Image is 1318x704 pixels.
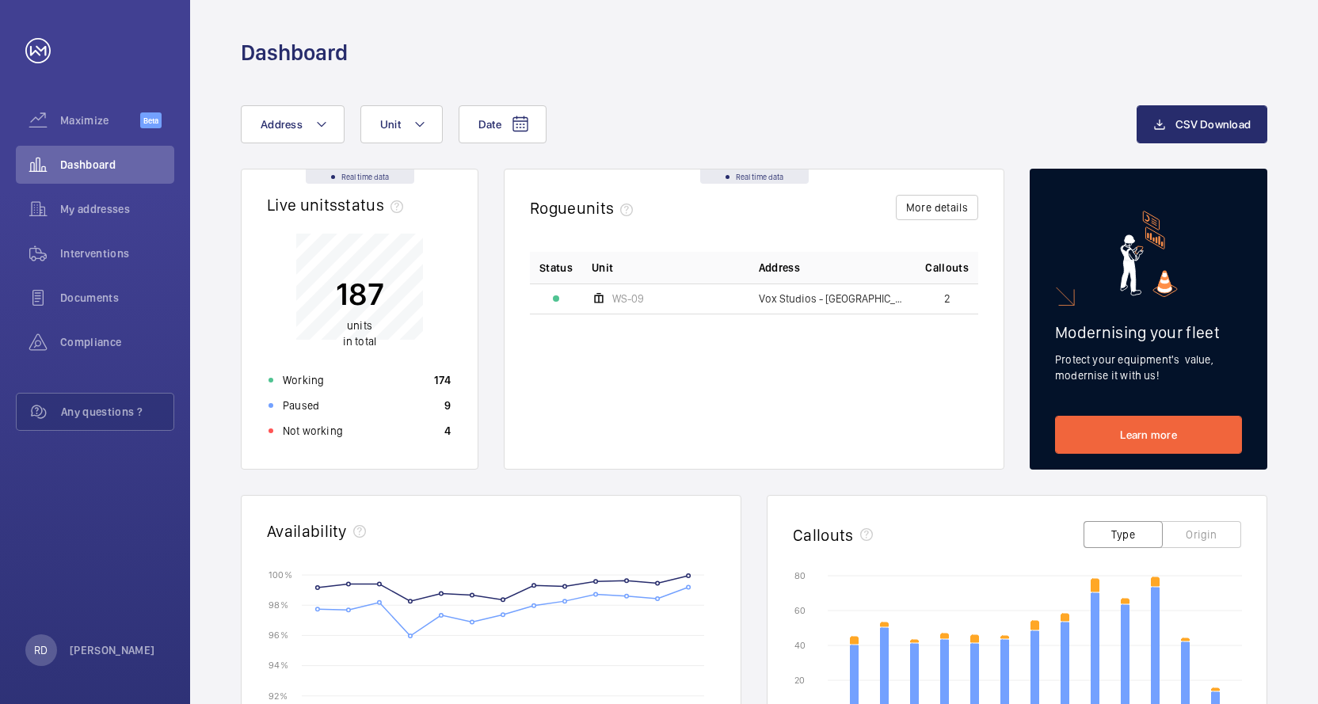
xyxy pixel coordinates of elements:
[1084,521,1163,548] button: Type
[459,105,547,143] button: Date
[60,334,174,350] span: Compliance
[592,260,613,276] span: Unit
[1137,105,1267,143] button: CSV Download
[944,293,950,304] span: 2
[269,599,288,611] text: 98 %
[283,372,324,388] p: Working
[261,118,303,131] span: Address
[269,569,292,580] text: 100 %
[140,112,162,128] span: Beta
[925,260,969,276] span: Callouts
[70,642,155,658] p: [PERSON_NAME]
[241,38,348,67] h1: Dashboard
[539,260,573,276] p: Status
[794,640,806,651] text: 40
[1055,416,1242,454] a: Learn more
[444,398,451,413] p: 9
[1120,211,1178,297] img: marketing-card.svg
[269,630,288,641] text: 96 %
[60,112,140,128] span: Maximize
[1055,322,1242,342] h2: Modernising your fleet
[60,157,174,173] span: Dashboard
[60,245,174,261] span: Interventions
[380,118,401,131] span: Unit
[337,195,409,215] span: status
[1162,521,1241,548] button: Origin
[60,201,174,217] span: My addresses
[530,198,639,218] h2: Rogue
[794,605,806,616] text: 60
[759,260,800,276] span: Address
[896,195,978,220] button: More details
[360,105,443,143] button: Unit
[612,293,644,304] span: WS-09
[478,118,501,131] span: Date
[347,319,372,332] span: units
[444,423,451,439] p: 4
[577,198,640,218] span: units
[336,318,384,349] p: in total
[306,169,414,184] div: Real time data
[283,423,343,439] p: Not working
[283,398,319,413] p: Paused
[60,290,174,306] span: Documents
[269,690,288,701] text: 92 %
[794,675,805,686] text: 20
[241,105,345,143] button: Address
[34,642,48,658] p: RD
[793,525,854,545] h2: Callouts
[267,521,347,541] h2: Availability
[434,372,451,388] p: 174
[759,293,907,304] span: Vox Studios - [GEOGRAPHIC_DATA], [STREET_ADDRESS]
[267,195,409,215] h2: Live units
[61,404,173,420] span: Any questions ?
[269,660,288,671] text: 94 %
[336,274,384,314] p: 187
[794,570,806,581] text: 80
[1175,118,1251,131] span: CSV Download
[1055,352,1242,383] p: Protect your equipment's value, modernise it with us!
[700,169,809,184] div: Real time data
